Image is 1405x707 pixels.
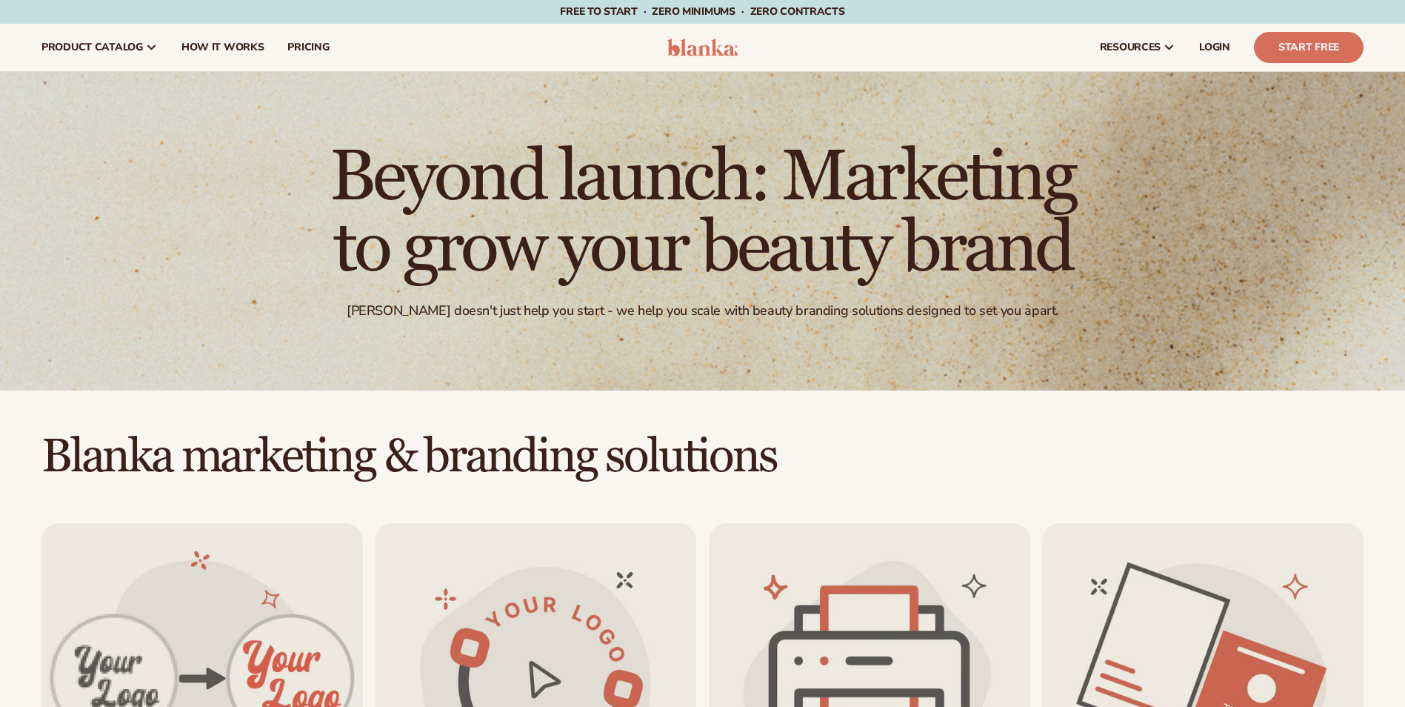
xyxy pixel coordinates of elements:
h1: Beyond launch: Marketing to grow your beauty brand [296,142,1110,285]
span: How It Works [181,42,264,53]
div: [PERSON_NAME] doesn't just help you start - we help you scale with beauty branding solutions desi... [347,302,1058,319]
a: LOGIN [1187,24,1242,71]
a: Start Free [1254,32,1364,63]
span: Free to start · ZERO minimums · ZERO contracts [560,4,844,19]
span: LOGIN [1199,42,1230,53]
a: product catalog [30,24,170,71]
span: product catalog [41,42,143,53]
a: How It Works [170,24,276,71]
span: resources [1100,42,1161,53]
span: pricing [287,42,329,53]
img: logo [667,39,738,56]
a: pricing [276,24,341,71]
a: resources [1088,24,1187,71]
